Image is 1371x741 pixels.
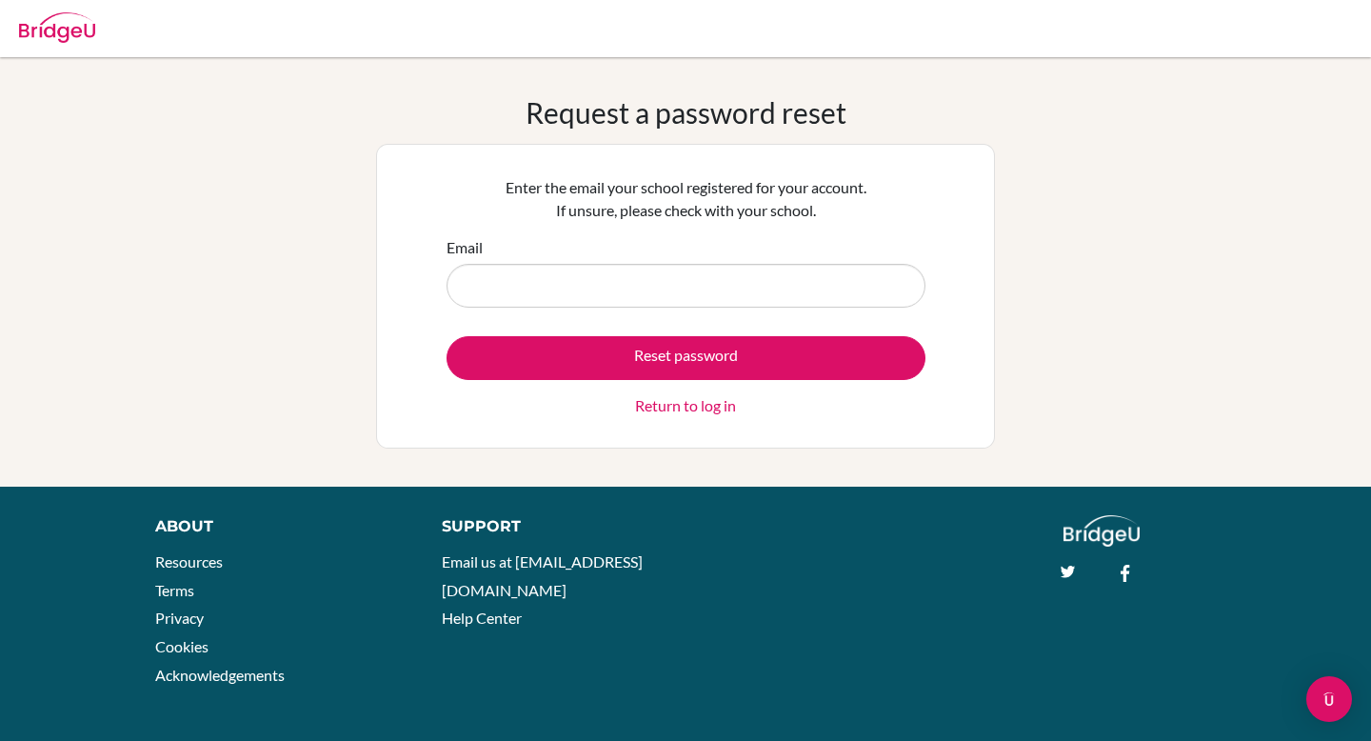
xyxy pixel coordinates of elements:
div: About [155,515,399,538]
p: Enter the email your school registered for your account. If unsure, please check with your school. [447,176,925,222]
img: logo_white@2x-f4f0deed5e89b7ecb1c2cc34c3e3d731f90f0f143d5ea2071677605dd97b5244.png [1063,515,1141,547]
a: Return to log in [635,394,736,417]
div: Support [442,515,666,538]
img: Bridge-U [19,12,95,43]
a: Resources [155,552,223,571]
button: Reset password [447,336,925,380]
a: Cookies [155,637,209,655]
h1: Request a password reset [526,95,846,130]
label: Email [447,236,483,259]
a: Acknowledgements [155,666,285,684]
div: Open Intercom Messenger [1306,676,1352,722]
a: Privacy [155,609,204,627]
a: Terms [155,581,194,599]
a: Email us at [EMAIL_ADDRESS][DOMAIN_NAME] [442,552,643,599]
a: Help Center [442,609,522,627]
